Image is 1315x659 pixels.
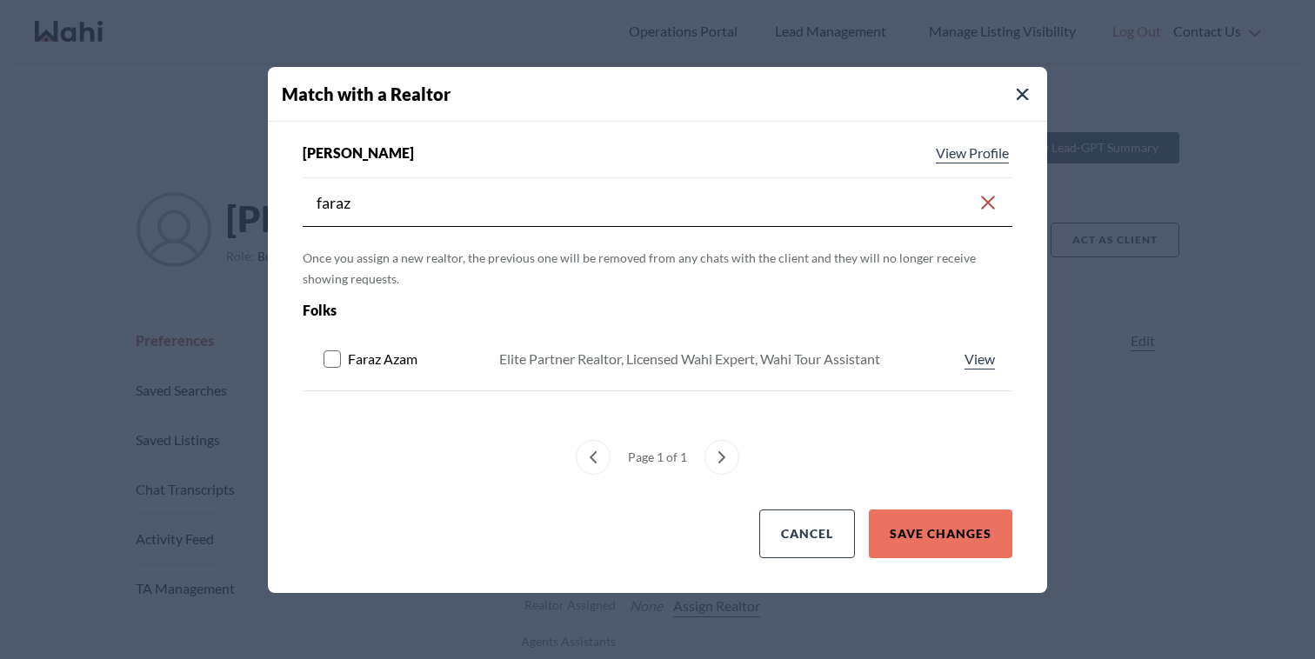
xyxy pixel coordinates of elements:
[978,187,998,218] button: Clear search
[759,509,855,558] button: Cancel
[303,248,1012,290] p: Once you assign a new realtor, the previous one will be removed from any chats with the client an...
[1012,84,1033,105] button: Close Modal
[576,440,611,475] button: previous page
[869,509,1012,558] button: Save Changes
[303,143,414,163] span: [PERSON_NAME]
[348,349,417,369] span: Faraz Azam
[317,187,978,218] input: Search input
[704,440,739,475] button: next page
[961,349,998,369] a: View profile
[499,349,880,369] div: Elite Partner Realtor, Licensed Wahi Expert, Wahi Tour Assistant
[282,81,1047,107] h4: Match with a Realtor
[303,300,871,321] div: Folks
[932,143,1012,163] a: View profile
[303,440,1012,475] nav: Match with an agent menu pagination
[621,440,694,475] div: Page 1 of 1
